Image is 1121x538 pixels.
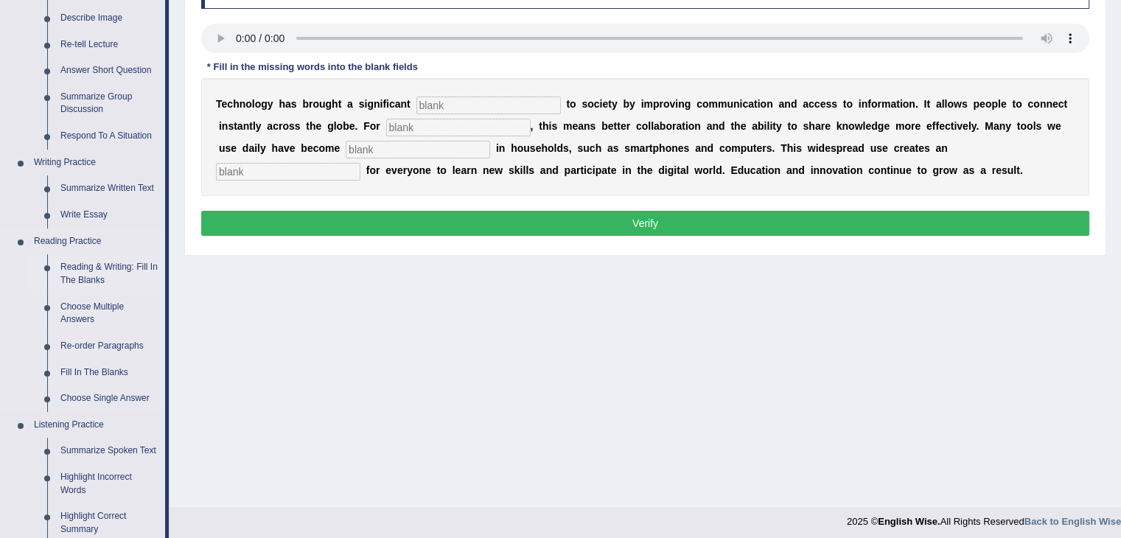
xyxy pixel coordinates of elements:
b: l [968,120,971,132]
b: a [267,120,273,132]
b: n [671,142,678,154]
b: k [837,120,842,132]
b: a [607,142,613,154]
b: m [708,98,717,110]
b: l [553,142,556,154]
b: r [626,120,630,132]
b: n [733,98,740,110]
b: l [651,120,654,132]
b: g [261,98,268,110]
b: c [1058,98,1064,110]
b: e [1001,98,1007,110]
b: s [225,142,231,154]
b: n [712,120,719,132]
b: o [570,98,576,110]
b: a [707,120,713,132]
b: , [569,142,572,154]
b: h [542,120,549,132]
b: l [257,142,260,154]
b: p [653,98,660,110]
b: n [694,120,701,132]
b: . [355,120,357,132]
b: e [621,120,626,132]
b: m [563,120,572,132]
b: f [867,98,871,110]
b: h [511,142,517,154]
a: Describe Image [54,5,165,32]
b: h [659,142,666,154]
b: o [846,98,853,110]
b: b [623,98,629,110]
b: o [871,98,878,110]
b: r [877,98,881,110]
b: w [855,120,863,132]
b: . [976,120,979,132]
b: a [640,142,646,154]
b: o [1016,98,1022,110]
b: n [909,98,915,110]
b: y [260,142,266,154]
b: e [307,142,313,154]
b: e [602,98,608,110]
b: n [678,98,685,110]
b: n [584,120,590,132]
input: blank [216,163,360,181]
b: o [985,98,992,110]
b: t [787,120,791,132]
b: n [999,120,1006,132]
b: h [734,120,741,132]
b: t [843,98,847,110]
b: o [760,98,766,110]
b: c [814,98,820,110]
b: o [1033,98,1040,110]
b: y [1005,120,1011,132]
a: Re-tell Lecture [54,32,165,58]
b: d [556,142,563,154]
b: t [338,98,342,110]
b: a [395,98,401,110]
b: h [596,142,602,154]
b: i [900,98,903,110]
b: v [284,142,290,154]
b: a [278,142,284,154]
b: h [310,120,316,132]
b: l [944,98,947,110]
b: b [343,120,349,132]
b: l [252,98,255,110]
b: i [641,98,644,110]
b: r [309,98,312,110]
b: e [290,142,296,154]
b: s [289,120,295,132]
input: blank [346,141,490,158]
b: o [282,120,289,132]
b: e [741,120,747,132]
b: . [915,98,918,110]
b: a [654,120,660,132]
b: o [370,120,377,132]
b: c [273,120,279,132]
b: r [659,98,663,110]
b: o [587,98,594,110]
b: h [332,98,338,110]
b: i [496,142,499,154]
b: e [536,142,542,154]
b: l [942,98,945,110]
b: t [407,98,411,110]
b: e [820,98,825,110]
b: t [1017,120,1021,132]
b: e [316,120,322,132]
b: e [963,120,968,132]
b: l [1033,120,1036,132]
b: e [884,120,890,132]
b: i [739,98,742,110]
b: i [954,120,957,132]
b: h [809,120,815,132]
b: i [219,120,222,132]
b: y [971,120,977,132]
b: s [291,98,297,110]
b: g [685,98,691,110]
b: i [685,120,688,132]
b: t [617,120,621,132]
b: b [301,142,307,154]
b: r [645,142,649,154]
